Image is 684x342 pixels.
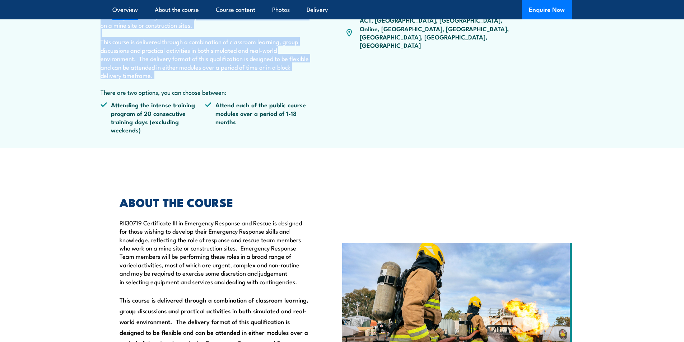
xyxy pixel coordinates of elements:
li: Attending the intense training program of 20 consecutive training days (excluding weekends) [101,100,205,134]
li: Attend each of the public course modules over a period of 1-18 months [205,100,310,134]
h2: ABOUT THE COURSE [120,197,309,207]
p: RII30719 Certificate III in Emergency Response and Rescue is designed for those wishing to develo... [120,219,309,286]
p: ACT, [GEOGRAPHIC_DATA], [GEOGRAPHIC_DATA], Online, [GEOGRAPHIC_DATA], [GEOGRAPHIC_DATA], [GEOGRAP... [360,16,510,50]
